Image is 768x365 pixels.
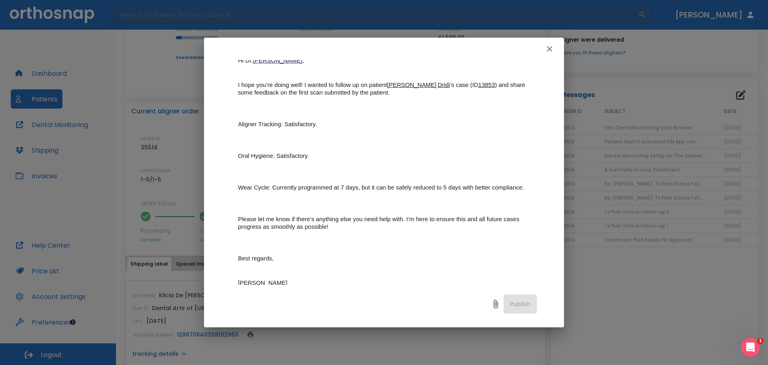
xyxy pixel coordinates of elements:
span: 1 [757,338,764,344]
span: Dridi [438,81,450,88]
span: Best regards, [238,255,274,262]
span: 13853 [478,81,495,88]
span: [PERSON_NAME] [238,279,287,286]
span: ’s case (ID [450,81,478,88]
span: Hi Dr. [238,57,253,64]
span: Aligner Tracking: Satisfactory. [238,121,317,127]
span: Please let me know if there’s anything else you need help with. I’m here to ensure this and all f... [238,216,521,230]
span: [PERSON_NAME] [387,81,436,88]
a: [PERSON_NAME] [387,82,436,89]
a: 13853 [478,82,495,89]
span: Oral Hygiene: Satisfactory. [238,152,309,159]
a: Dridi [438,82,450,89]
span: Wear Cycle: Currently programmed at 7 days, but it can be safely reduced to 5 days with better co... [238,184,524,191]
span: , [302,57,304,64]
iframe: Intercom live chat [741,338,760,357]
a: [PERSON_NAME] [253,57,302,64]
span: I hope you’re doing well! I wanted to follow up on patient [238,81,387,88]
